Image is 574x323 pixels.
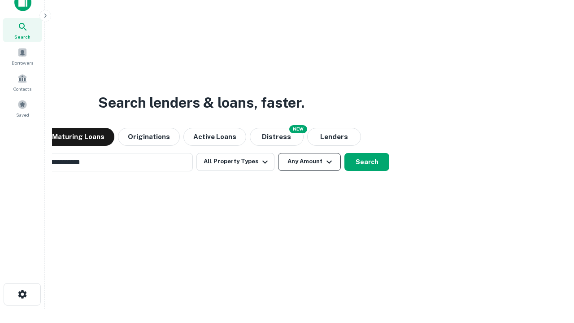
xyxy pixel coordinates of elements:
[3,70,42,94] a: Contacts
[13,85,31,92] span: Contacts
[3,96,42,120] a: Saved
[289,125,307,133] div: NEW
[278,153,341,171] button: Any Amount
[3,44,42,68] a: Borrowers
[14,33,30,40] span: Search
[98,92,304,113] h3: Search lenders & loans, faster.
[118,128,180,146] button: Originations
[250,128,304,146] button: Search distressed loans with lien and other non-mortgage details.
[12,59,33,66] span: Borrowers
[42,128,114,146] button: Maturing Loans
[16,111,29,118] span: Saved
[196,153,274,171] button: All Property Types
[344,153,389,171] button: Search
[529,251,574,294] iframe: Chat Widget
[307,128,361,146] button: Lenders
[3,18,42,42] a: Search
[183,128,246,146] button: Active Loans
